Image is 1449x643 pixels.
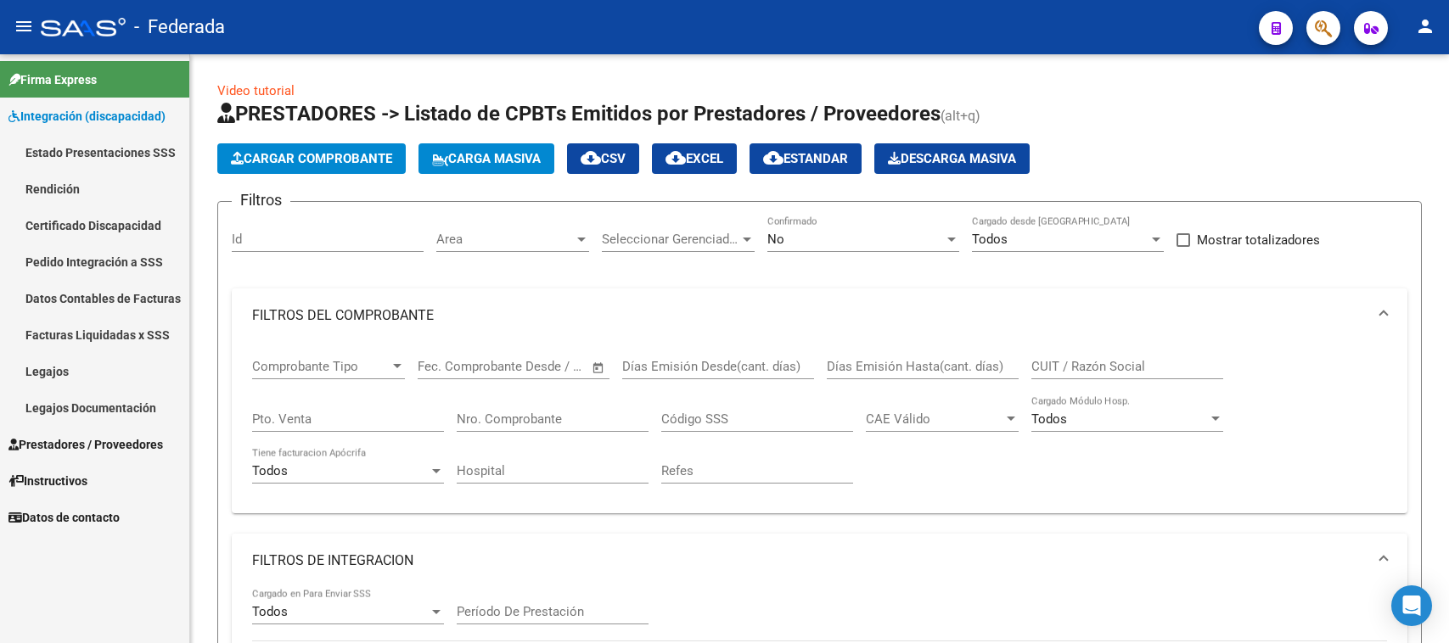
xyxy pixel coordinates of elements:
span: (alt+q) [941,108,980,124]
div: Open Intercom Messenger [1391,585,1432,626]
mat-icon: cloud_download [763,148,783,168]
mat-icon: cloud_download [666,148,686,168]
span: Mostrar totalizadores [1197,230,1320,250]
span: Prestadores / Proveedores [8,435,163,454]
span: CAE Válido [866,411,1003,427]
h3: Filtros [232,188,290,212]
span: Integración (discapacidad) [8,107,166,126]
button: Estandar [750,143,862,174]
span: - Federada [134,8,225,46]
mat-panel-title: FILTROS DE INTEGRACION [252,551,1367,570]
span: Comprobante Tipo [252,359,390,374]
span: Datos de contacto [8,508,120,527]
app-download-masive: Descarga masiva de comprobantes (adjuntos) [874,143,1030,174]
span: Area [436,232,574,247]
span: Carga Masiva [432,151,541,166]
button: EXCEL [652,143,737,174]
mat-expansion-panel-header: FILTROS DE INTEGRACION [232,534,1407,588]
span: Seleccionar Gerenciador [602,232,739,247]
input: Start date [418,359,473,374]
span: Todos [972,232,1008,247]
span: PRESTADORES -> Listado de CPBTs Emitidos por Prestadores / Proveedores [217,102,941,126]
mat-panel-title: FILTROS DEL COMPROBANTE [252,306,1367,325]
button: Carga Masiva [418,143,554,174]
span: Todos [1031,411,1067,427]
span: Cargar Comprobante [231,151,392,166]
mat-icon: menu [14,16,34,36]
span: No [767,232,784,247]
button: Cargar Comprobante [217,143,406,174]
span: Todos [252,604,288,619]
button: CSV [567,143,639,174]
mat-icon: cloud_download [581,148,601,168]
span: Todos [252,463,288,478]
input: End date [488,359,570,374]
mat-expansion-panel-header: FILTROS DEL COMPROBANTE [232,288,1407,343]
span: Instructivos [8,472,87,490]
span: EXCEL [666,151,723,166]
span: Descarga Masiva [888,151,1016,166]
div: FILTROS DEL COMPROBANTE [232,343,1407,513]
mat-icon: person [1415,16,1435,36]
button: Descarga Masiva [874,143,1030,174]
a: Video tutorial [217,83,295,98]
span: Firma Express [8,70,97,89]
span: Estandar [763,151,848,166]
span: CSV [581,151,626,166]
button: Open calendar [589,358,609,377]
